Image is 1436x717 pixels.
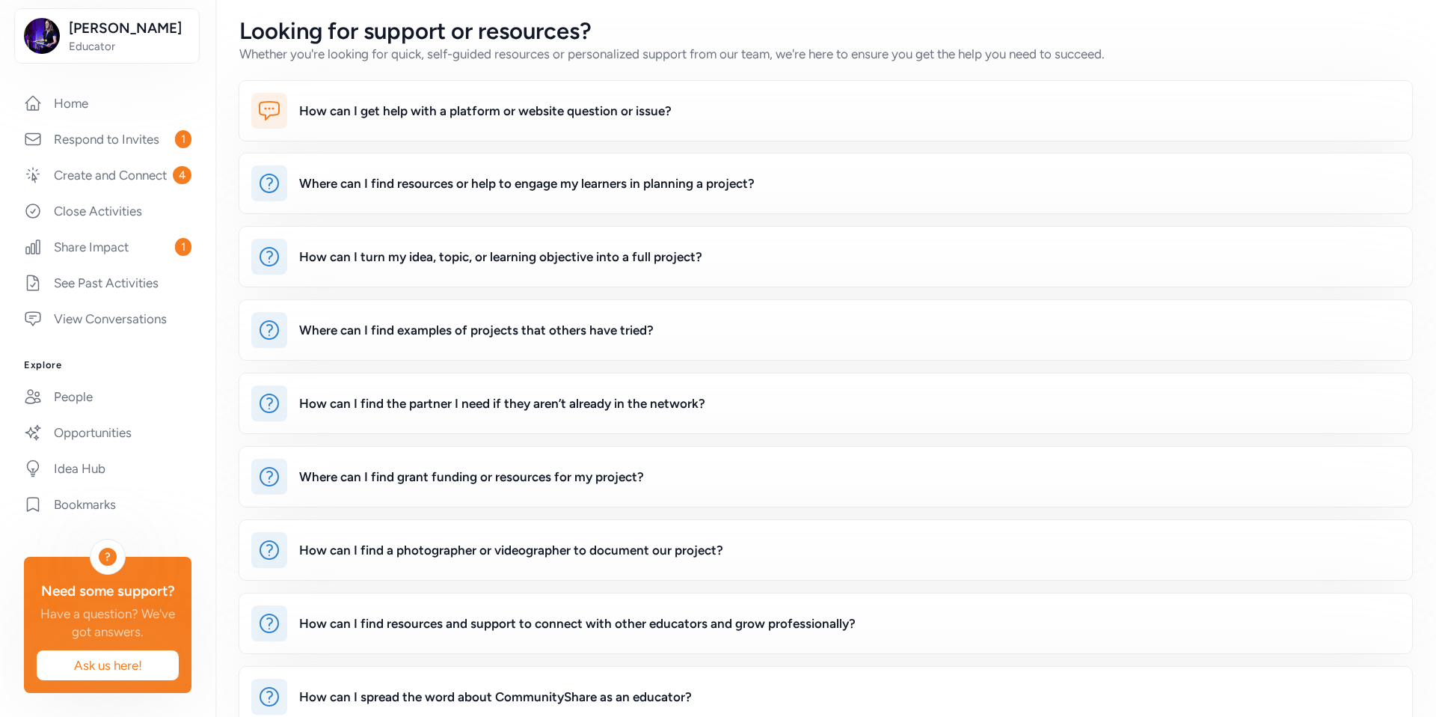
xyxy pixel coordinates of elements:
div: Whether you're looking for quick, self-guided resources or personalized support from our team, we... [239,45,1105,63]
div: How can I find the partner I need if they aren’t already in the network? [299,394,705,412]
div: ? [99,548,117,566]
div: How can I spread the word about CommunityShare as an educator? [299,688,692,706]
a: Respond to Invites1 [12,123,203,156]
div: Where can I find examples of projects that others have tried? [299,321,654,339]
a: Opportunities [12,416,203,449]
div: How can I find resources and support to connect with other educators and grow professionally? [299,614,856,632]
span: Ask us here! [49,656,167,674]
a: Create and Connect4 [12,159,203,192]
a: Home [12,87,203,120]
a: See Past Activities [12,266,203,299]
h2: Looking for support or resources? [239,18,1105,45]
span: [PERSON_NAME] [69,18,190,39]
div: Have a question? We've got answers. [36,605,179,641]
div: How can I turn my idea, topic, or learning objective into a full project? [299,248,702,266]
div: Where can I find resources or help to engage my learners in planning a project? [299,174,755,192]
span: 4 [173,166,191,184]
button: Ask us here! [36,650,179,681]
div: Where can I find grant funding or resources for my project? [299,468,644,486]
div: How can I find a photographer or videographer to document our project? [299,541,723,559]
div: Need some support? [36,581,179,602]
a: Idea Hub [12,452,203,485]
span: 1 [175,130,191,148]
a: Bookmarks [12,488,203,521]
a: View Conversations [12,302,203,335]
button: [PERSON_NAME]Educator [14,8,200,64]
span: 1 [175,238,191,256]
div: How can I get help with a platform or website question or issue? [299,102,672,120]
h3: Explore [24,359,191,371]
a: People [12,380,203,413]
span: Educator [69,39,190,54]
a: Close Activities [12,195,203,228]
a: Share Impact1 [12,231,203,263]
